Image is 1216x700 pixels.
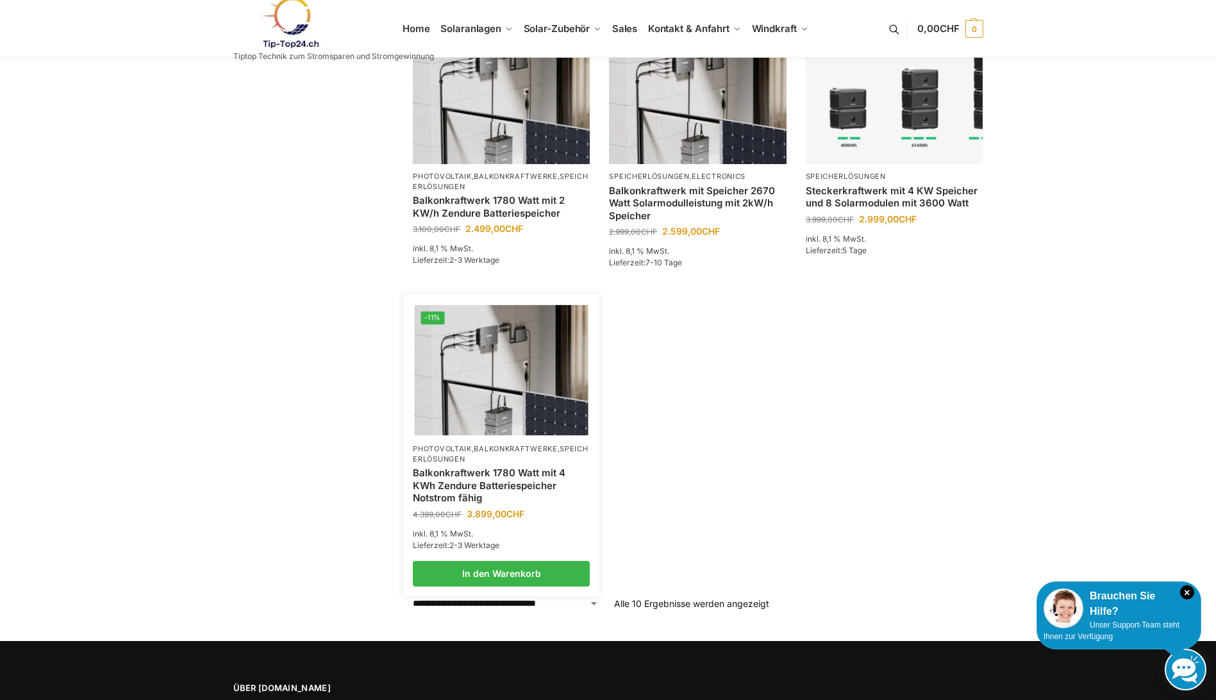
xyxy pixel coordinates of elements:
[609,246,786,257] p: inkl. 8,1 % MwSt.
[806,233,983,245] p: inkl. 8,1 % MwSt.
[1180,585,1194,599] i: Schließen
[1044,621,1179,641] span: Unser Support-Team steht Ihnen zur Verfügung
[965,20,983,38] span: 0
[413,224,460,234] bdi: 3.100,00
[467,508,524,519] bdi: 3.899,00
[474,444,557,453] a: Balkonkraftwerke
[449,540,499,550] span: 2-3 Werktage
[609,31,786,164] a: -13%Balkonkraftwerk mit Speicher 2670 Watt Solarmodulleistung mit 2kW/h Speicher
[413,444,471,453] a: Photovoltaik
[917,22,959,35] span: 0,00
[609,258,682,267] span: Lieferzeit:
[609,227,657,237] bdi: 2.999,00
[413,243,590,254] p: inkl. 8,1 % MwSt.
[444,224,460,234] span: CHF
[614,597,769,610] p: Alle 10 Ergebnisse werden angezeigt
[524,22,590,35] span: Solar-Zubehör
[506,508,524,519] span: CHF
[806,185,983,210] a: Steckerkraftwerk mit 4 KW Speicher und 8 Solarmodulen mit 3600 Watt
[940,22,960,35] span: CHF
[446,510,462,519] span: CHF
[609,172,689,181] a: Speicherlösungen
[662,226,720,237] bdi: 2.599,00
[413,528,590,540] p: inkl. 8,1 % MwSt.
[449,255,499,265] span: 2-3 Werktage
[413,194,590,219] a: Balkonkraftwerk 1780 Watt mit 2 KW/h Zendure Batteriespeicher
[806,246,867,255] span: Lieferzeit:
[413,561,590,587] a: In den Warenkorb legen: „Balkonkraftwerk 1780 Watt mit 4 KWh Zendure Batteriespeicher Notstrom fä...
[609,172,786,181] p: ,
[752,22,797,35] span: Windkraft
[917,10,983,48] a: 0,00CHF 0
[413,31,590,164] a: -19%Zendure-solar-flow-Batteriespeicher für Balkonkraftwerke
[413,172,471,181] a: Photovoltaik
[641,227,657,237] span: CHF
[465,223,523,234] bdi: 2.499,00
[842,246,867,255] span: 5 Tage
[1044,588,1083,628] img: Customer service
[474,172,557,181] a: Balkonkraftwerke
[233,53,434,60] p: Tiptop Technik zum Stromsparen und Stromgewinnung
[692,172,745,181] a: Electronics
[413,540,499,550] span: Lieferzeit:
[413,467,590,504] a: Balkonkraftwerk 1780 Watt mit 4 KWh Zendure Batteriespeicher Notstrom fähig
[440,22,501,35] span: Solaranlagen
[702,226,720,237] span: CHF
[413,31,590,164] img: Zendure-solar-flow-Batteriespeicher für Balkonkraftwerke
[609,31,786,164] img: Balkonkraftwerk mit Speicher 2670 Watt Solarmodulleistung mit 2kW/h Speicher
[415,305,588,435] img: Zendure-solar-flow-Batteriespeicher für Balkonkraftwerke
[899,213,917,224] span: CHF
[413,172,590,192] p: , ,
[415,305,588,435] a: -11%Zendure-solar-flow-Batteriespeicher für Balkonkraftwerke
[838,215,854,224] span: CHF
[648,22,729,35] span: Kontakt & Anfahrt
[806,172,886,181] a: Speicherlösungen
[806,215,854,224] bdi: 3.999,00
[413,597,599,610] select: Shop-Reihenfolge
[413,510,462,519] bdi: 4.399,00
[413,172,588,190] a: Speicherlösungen
[806,31,983,164] img: Steckerkraftwerk mit 4 KW Speicher und 8 Solarmodulen mit 3600 Watt
[505,223,523,234] span: CHF
[645,258,682,267] span: 7-10 Tage
[413,444,590,464] p: , ,
[1044,588,1194,619] div: Brauchen Sie Hilfe?
[609,185,786,222] a: Balkonkraftwerk mit Speicher 2670 Watt Solarmodulleistung mit 2kW/h Speicher
[806,31,983,164] a: -25%Steckerkraftwerk mit 4 KW Speicher und 8 Solarmodulen mit 3600 Watt
[859,213,917,224] bdi: 2.999,00
[233,682,596,695] span: Über [DOMAIN_NAME]
[413,255,499,265] span: Lieferzeit:
[612,22,638,35] span: Sales
[413,444,588,463] a: Speicherlösungen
